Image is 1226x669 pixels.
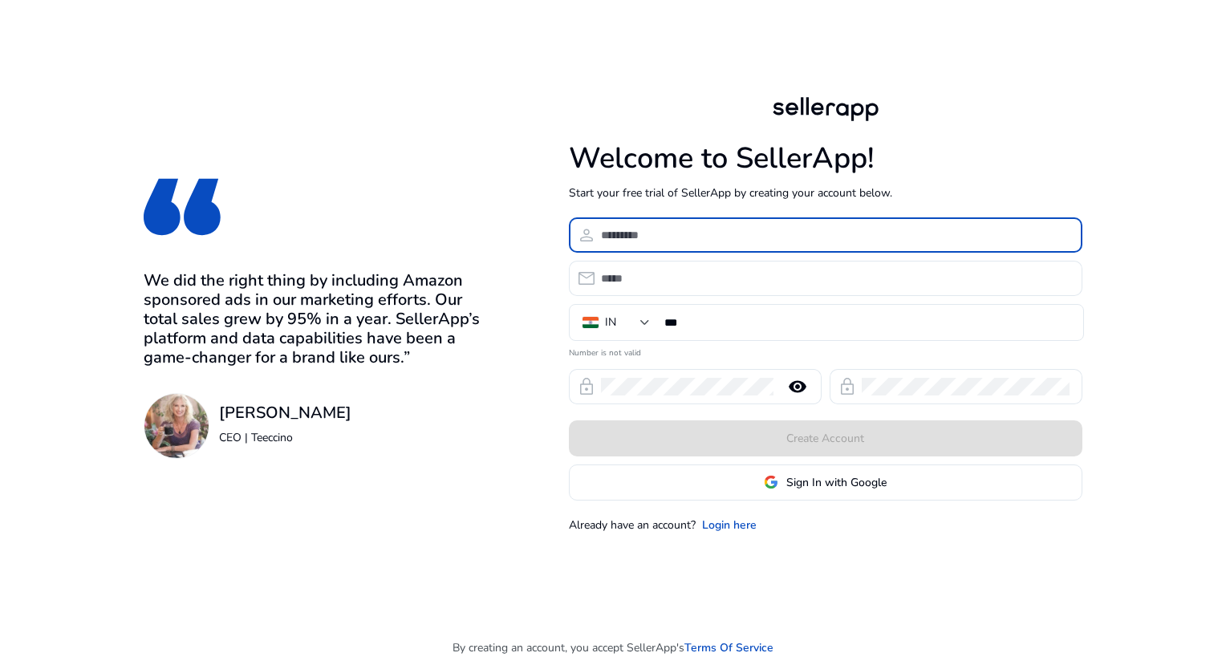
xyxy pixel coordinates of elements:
[569,464,1082,501] button: Sign In with Google
[702,517,757,533] a: Login here
[684,639,773,656] a: Terms Of Service
[577,225,596,245] span: person
[569,184,1082,201] p: Start your free trial of SellerApp by creating your account below.
[569,141,1082,176] h1: Welcome to SellerApp!
[569,517,696,533] p: Already have an account?
[577,377,596,396] span: lock
[838,377,857,396] span: lock
[144,271,486,367] h3: We did the right thing by including Amazon sponsored ads in our marketing efforts. Our total sale...
[764,475,778,489] img: google-logo.svg
[219,403,351,423] h3: [PERSON_NAME]
[569,343,1082,359] mat-error: Number is not valid
[786,474,887,491] span: Sign In with Google
[219,429,351,446] p: CEO | Teeccino
[605,314,616,331] div: IN
[778,377,817,396] mat-icon: remove_red_eye
[577,269,596,288] span: email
